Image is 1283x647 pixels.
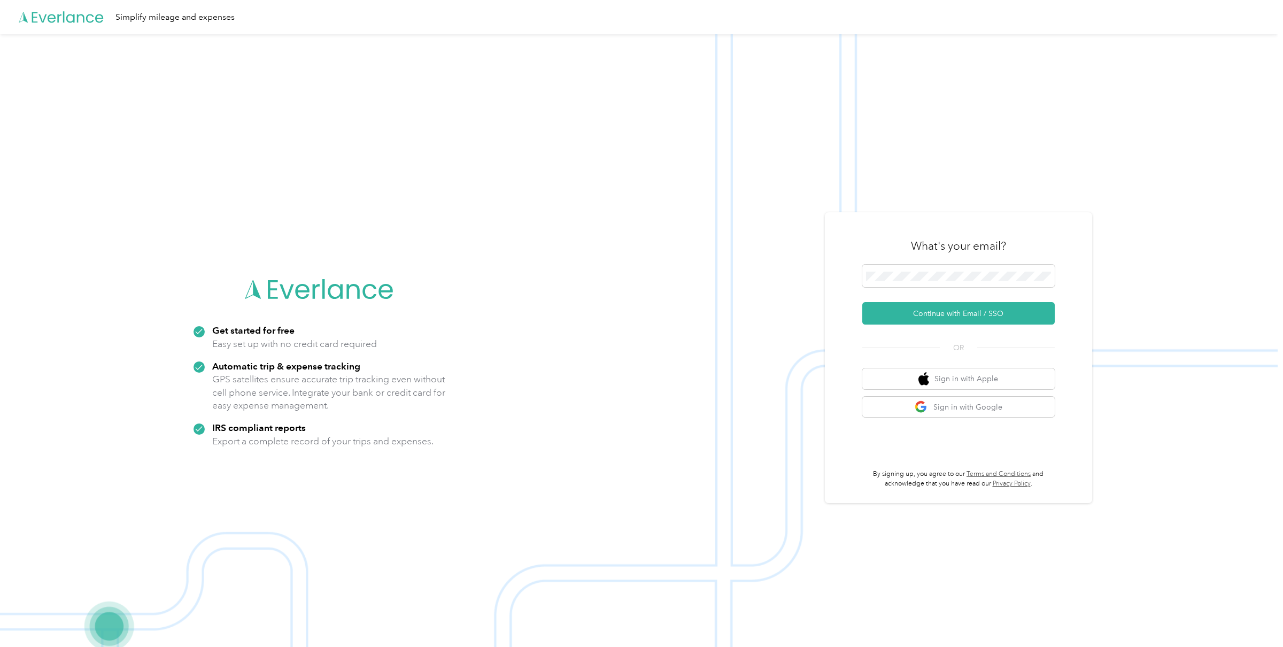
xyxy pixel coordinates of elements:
img: apple logo [918,372,929,386]
p: Easy set up with no credit card required [212,337,377,351]
iframe: Everlance-gr Chat Button Frame [1223,587,1283,647]
div: Simplify mileage and expenses [115,11,235,24]
a: Terms and Conditions [967,470,1031,478]
strong: IRS compliant reports [212,422,306,433]
img: google logo [915,400,928,414]
strong: Get started for free [212,325,295,336]
p: By signing up, you agree to our and acknowledge that you have read our . [862,469,1055,488]
strong: Automatic trip & expense tracking [212,360,360,372]
span: OR [940,342,977,353]
a: Privacy Policy [993,480,1031,488]
p: Export a complete record of your trips and expenses. [212,435,434,448]
button: apple logoSign in with Apple [862,368,1055,389]
button: google logoSign in with Google [862,397,1055,418]
h3: What's your email? [911,238,1006,253]
button: Continue with Email / SSO [862,302,1055,325]
p: GPS satellites ensure accurate trip tracking even without cell phone service. Integrate your bank... [212,373,446,412]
